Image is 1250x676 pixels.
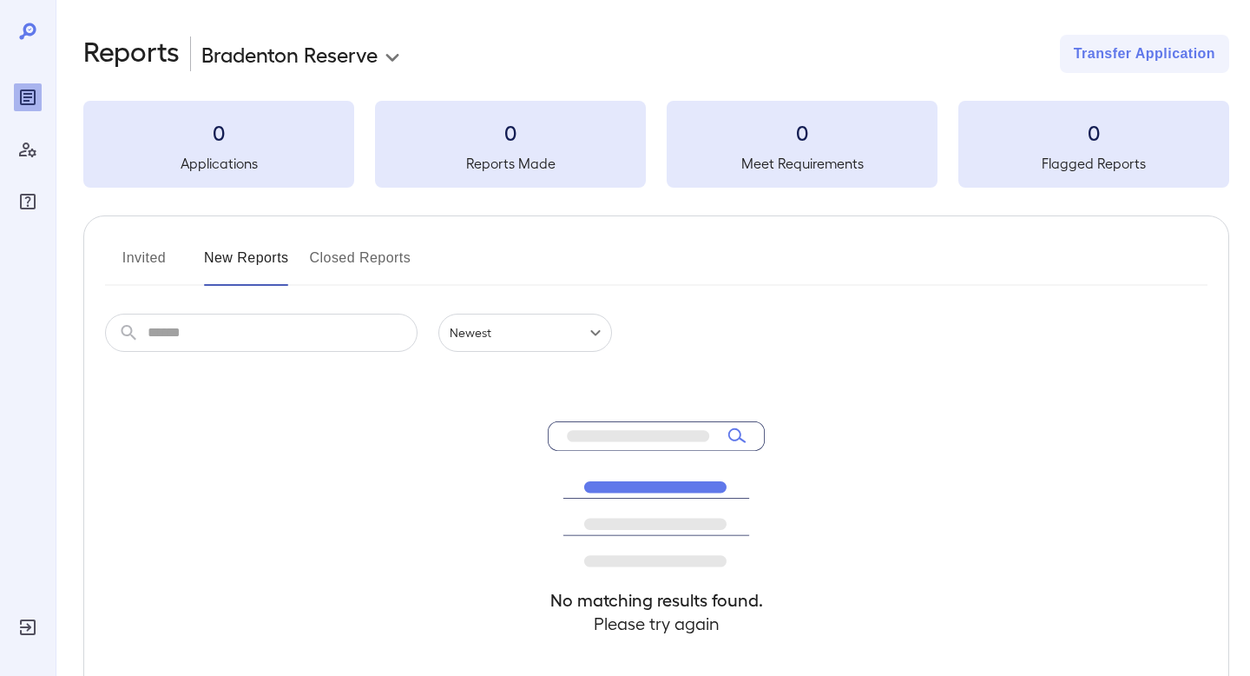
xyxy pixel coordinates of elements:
[310,244,411,286] button: Closed Reports
[105,244,183,286] button: Invited
[667,153,937,174] h5: Meet Requirements
[83,153,354,174] h5: Applications
[83,35,180,73] h2: Reports
[375,153,646,174] h5: Reports Made
[375,118,646,146] h3: 0
[958,118,1229,146] h3: 0
[83,118,354,146] h3: 0
[548,612,765,635] h4: Please try again
[14,613,42,641] div: Log Out
[958,153,1229,174] h5: Flagged Reports
[14,136,42,163] div: Manage Users
[438,314,612,352] div: Newest
[1060,35,1229,73] button: Transfer Application
[667,118,937,146] h3: 0
[204,244,289,286] button: New Reports
[548,588,765,612] h4: No matching results found.
[14,83,42,111] div: Reports
[83,101,1229,188] summary: 0Applications0Reports Made0Meet Requirements0Flagged Reports
[14,188,42,215] div: FAQ
[201,40,378,68] p: Bradenton Reserve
